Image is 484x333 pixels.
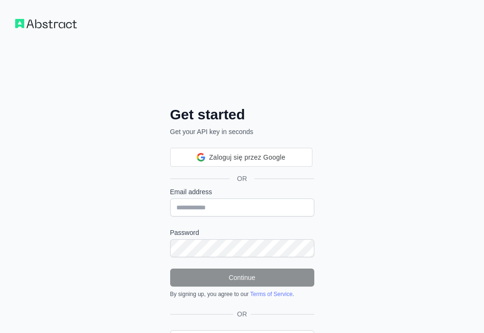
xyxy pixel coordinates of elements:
[15,19,77,28] img: Workflow
[170,187,314,197] label: Email address
[233,309,251,319] span: OR
[170,228,314,237] label: Password
[170,290,314,298] div: By signing up, you agree to our .
[170,269,314,287] button: Continue
[250,291,292,297] a: Terms of Service
[170,106,314,123] h2: Get started
[229,174,255,183] span: OR
[170,127,314,136] p: Get your API key in seconds
[170,148,312,167] div: Zaloguj się przez Google
[209,153,285,162] span: Zaloguj się przez Google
